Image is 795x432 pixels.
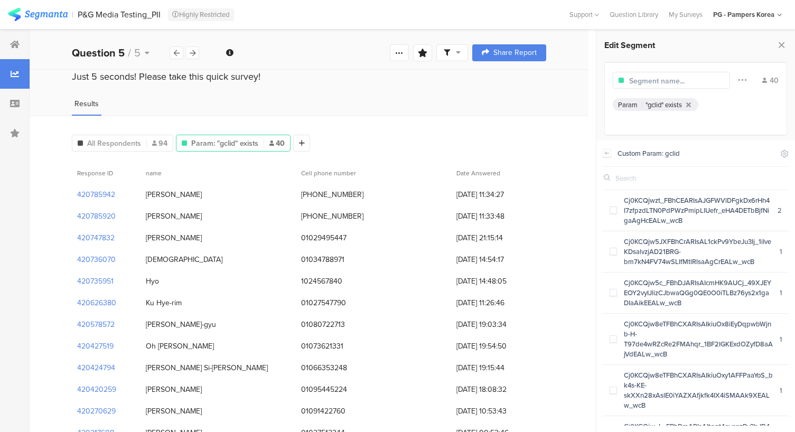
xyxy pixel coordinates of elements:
font: [PERSON_NAME] Si-[PERSON_NAME] [146,362,268,373]
span: [DATE] 21:15:14 [456,232,541,243]
font: 1 [780,334,782,344]
a: My Surveys [663,10,708,20]
span: [DATE] 18:08:32 [456,384,541,395]
span: 5 [134,45,141,61]
font: Ku Hye-rim [146,297,182,308]
a: Question Library [604,10,663,20]
div: "gclid" exists [646,100,682,110]
input: Segment name... [629,76,721,87]
section: 420736070 [77,254,116,265]
span: Share Report [493,49,537,57]
div: 01095445224 [301,384,347,395]
span: [DATE] 19:03:34 [456,319,541,330]
section: 420424794 [77,362,115,373]
div: | [72,8,73,21]
div: 1 [780,247,782,257]
div: Support [569,6,599,23]
font: Cell phone number [301,168,356,178]
span: Results [74,98,99,109]
section: 420626380 [77,297,116,308]
div: 01029495447 [301,232,347,243]
font: name [146,168,162,178]
div: Hyo [146,276,159,287]
section: 420578572 [77,319,115,330]
span: Response ID [77,168,113,178]
span: 40 [269,138,285,149]
span: [DATE] 11:34:27 [456,189,541,200]
section: 420427519 [77,341,114,352]
font: [PERSON_NAME] [146,189,202,200]
font: Just 5 seconds! Please take this quick survey! [72,70,260,83]
font: Cj0KCQjw8eTFBhCXARIsAIkiuOxy1AFFPaaYoS_bk4s-KE-skXXn28xAslE0iYAZXAfjkfk4IX4iSMAAk9XEALw_wcB [624,370,773,410]
div: P&G Media Testing_PII [78,10,161,20]
span: / [128,45,131,61]
span: [DATE] 11:33:48 [456,211,541,222]
span: Date Answered [456,168,500,178]
font: 1 [780,288,782,298]
font: Cj0KCQjw5c_FBhDJARIsAIcmHK9AUCj_49XJEYEOY2vyIJlizCJbwaQGg0QE0O0iTLBz76ys2x1gaDIaAikEEALw_wcB [624,278,771,308]
div: [PHONE_NUMBER] [301,189,363,200]
font: [PERSON_NAME]-gyu [146,319,216,330]
b: Question 5 [72,45,125,61]
div: 01034788971 [301,254,344,265]
div: PG - Pampers Korea [713,10,774,20]
span: All Respondents [87,138,141,149]
section: 420735951 [77,276,114,287]
div: 01073621331 [301,341,343,352]
section: 420747832 [77,232,115,243]
div: Cj0KCQjw5JXFBhCrARIsAL1ckPv9YbeJu3Ij_1iIveKDsalvzjAD21BRG-bm7kN4FV74wSLIfMtlRlsaAgCrEALw_wcB [617,237,780,267]
font: [PERSON_NAME] [146,232,202,243]
img: segmenta logo [8,8,68,21]
div: Param [618,100,638,110]
section: 420785942 [77,189,115,200]
div: Highly Restricted [168,8,234,21]
span: [DATE] 19:54:50 [456,341,541,352]
div: 01080722713 [301,319,345,330]
span: [DATE] 14:48:05 [456,276,541,287]
div: 40 [762,75,779,86]
div: [PHONE_NUMBER] [301,211,363,222]
div: 1024567840 [301,276,342,287]
section: 420785920 [77,211,116,222]
span: [DATE] 10:53:43 [456,406,541,417]
span: 94 [152,138,167,149]
div: [PERSON_NAME] [146,211,202,222]
span: Param: "gclid" exists [191,138,258,149]
div: Cj0KCQjw8eTFBhCXARIsAIkiuOx8iEyDqpwbWjnb-H-T97de4wRZcRe2FMAhqr_1BF2IGKExdOZyfD8aAjVdEALw_wcB [617,319,780,359]
div: 01027547790 [301,297,346,308]
input: Search [615,173,698,183]
div: 01091422760 [301,406,345,417]
font: [PERSON_NAME] [146,384,202,395]
div: 2 [778,205,782,215]
font: 1 [780,386,782,396]
div: 01066353248 [301,362,347,373]
span: Edit Segment [604,39,655,51]
div: Custom Param: gclid [618,148,774,158]
span: [DATE] 14:54:17 [456,254,541,265]
font: [DEMOGRAPHIC_DATA] [146,254,222,265]
section: 420270629 [77,406,116,417]
span: [DATE] 11:26:46 [456,297,541,308]
span: [DATE] 19:15:44 [456,362,541,373]
div: Cj0KCQjwzt_FBhCEARIsAJGFWVlDFgkDx6rHh4I7zfpzdLTN0PdPWzPmipLIUefr_eHA4DETbBjfNigaAgHcEALw_wcB [617,195,778,226]
section: 420420259 [77,384,116,395]
font: [PERSON_NAME] [146,406,202,417]
font: Oh [PERSON_NAME] [146,341,214,352]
